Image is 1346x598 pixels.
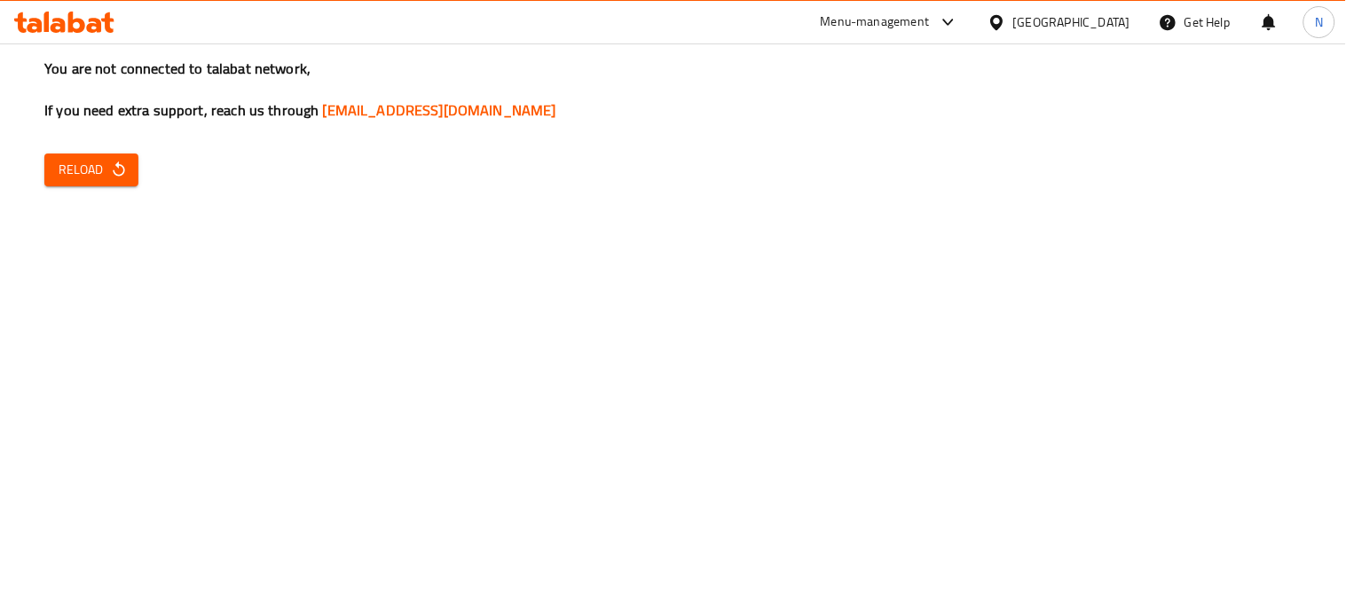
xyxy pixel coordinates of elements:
div: [GEOGRAPHIC_DATA] [1013,12,1130,32]
a: [EMAIL_ADDRESS][DOMAIN_NAME] [323,97,556,123]
div: Menu-management [821,12,930,33]
button: Reload [44,153,138,186]
h3: You are not connected to talabat network, If you need extra support, reach us through [44,59,1302,121]
span: N [1315,12,1323,32]
span: Reload [59,159,124,181]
